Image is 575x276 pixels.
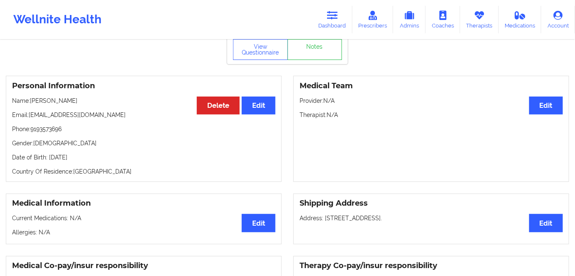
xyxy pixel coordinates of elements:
a: Prescribers [352,6,394,33]
p: Email: [EMAIL_ADDRESS][DOMAIN_NAME] [12,111,275,119]
button: View Questionnaire [233,39,288,60]
p: Country Of Residence: [GEOGRAPHIC_DATA] [12,167,275,176]
h3: Personal Information [12,81,275,91]
p: Gender: [DEMOGRAPHIC_DATA] [12,139,275,147]
h3: Therapy Co-pay/insur responsibility [300,261,563,271]
h3: Shipping Address [300,199,563,208]
button: Edit [529,214,563,232]
p: Address: [STREET_ADDRESS]. [300,214,563,222]
p: Therapist: N/A [300,111,563,119]
p: Provider: N/A [300,97,563,105]
p: Date of Birth: [DATE] [12,153,275,162]
p: Allergies: N/A [12,228,275,236]
button: Edit [242,214,275,232]
a: Notes [287,39,342,60]
a: Therapists [460,6,499,33]
button: Edit [529,97,563,114]
p: Name: [PERSON_NAME] [12,97,275,105]
h3: Medical Information [12,199,275,208]
a: Admins [393,6,426,33]
h3: Medical Team [300,81,563,91]
button: Edit [242,97,275,114]
a: Medications [499,6,542,33]
p: Phone: 9193573696 [12,125,275,133]
button: Delete [197,97,240,114]
a: Coaches [426,6,460,33]
a: Dashboard [312,6,352,33]
a: Account [541,6,575,33]
p: Current Medications: N/A [12,214,275,222]
h3: Medical Co-pay/insur responsibility [12,261,275,271]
